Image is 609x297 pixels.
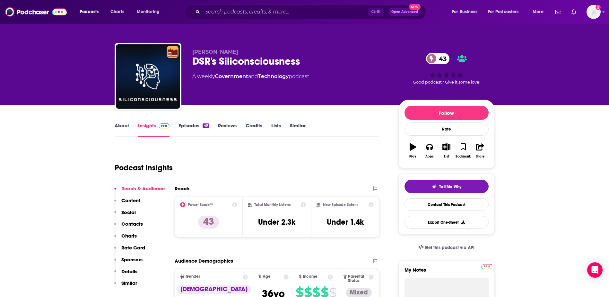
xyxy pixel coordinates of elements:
[114,256,143,268] button: Sponsors
[452,7,477,16] span: For Business
[432,53,450,64] span: 43
[346,288,372,297] div: Mixed
[114,268,137,280] button: Details
[114,280,137,292] button: Similar
[456,155,471,158] div: Bookmark
[192,49,238,55] span: [PERSON_NAME]
[178,122,209,137] a: Episodes49
[218,122,237,137] a: Reviews
[121,268,137,274] p: Details
[198,216,219,229] p: 43
[188,203,213,207] h2: Power Score™
[425,245,474,250] span: Get this podcast via API
[121,221,143,227] p: Contacts
[405,122,489,136] div: Rate
[368,8,383,16] span: Ctrl K
[215,73,248,79] a: Government
[254,203,291,207] h2: Total Monthly Listens
[159,123,170,129] img: Podchaser Pro
[121,280,137,286] p: Similar
[186,274,200,279] span: Gender
[271,122,281,137] a: Lists
[533,7,544,16] span: More
[121,209,136,215] p: Social
[481,263,492,269] a: Pro website
[405,267,489,278] label: My Notes
[114,221,143,233] button: Contacts
[323,203,358,207] h2: New Episode Listens
[426,53,450,64] a: 43
[596,5,601,10] svg: Add a profile image
[553,6,564,17] a: Show notifications dropdown
[263,274,271,279] span: Age
[303,274,318,279] span: Income
[327,217,364,227] h3: Under 1.4k
[348,274,368,283] span: Parental Status
[121,185,165,192] p: Reach & Audience
[488,7,519,16] span: For Podcasters
[191,4,432,19] div: Search podcasts, credits, & more...
[175,185,189,192] h2: Reach
[203,7,368,17] input: Search podcasts, credits, & more...
[587,262,603,278] div: Open Intercom Messenger
[114,185,165,197] button: Reach & Audience
[405,216,489,229] button: Export One-Sheet
[472,139,488,162] button: Share
[587,5,601,19] button: Show profile menu
[481,264,492,269] img: Podchaser Pro
[137,7,160,16] span: Monitoring
[413,80,480,85] span: Good podcast? Give it some love!
[409,4,421,10] span: New
[439,184,461,189] span: Tell Me Why
[405,139,421,162] button: Play
[203,123,209,128] div: 49
[398,49,495,89] div: 43Good podcast? Give it some love!
[413,240,480,256] a: Get this podcast via API
[444,155,449,158] div: List
[115,122,129,137] a: About
[431,184,437,189] img: tell me why sparkle
[192,73,309,80] div: A weekly podcast
[258,73,289,79] a: Technology
[484,7,528,17] button: open menu
[405,180,489,193] button: tell me why sparkleTell Me Why
[405,198,489,211] a: Contact This Podcast
[114,209,136,221] button: Social
[121,256,143,263] p: Sponsors
[290,122,306,137] a: Similar
[5,6,67,18] img: Podchaser - Follow, Share and Rate Podcasts
[114,197,140,209] button: Content
[116,44,180,109] img: DSR's Siliconsciousness
[405,106,489,120] button: Follow
[175,258,233,264] h2: Audience Demographics
[246,122,262,137] a: Credits
[114,233,137,245] button: Charts
[114,245,145,256] button: Rate Card
[569,6,579,17] a: Show notifications dropdown
[438,139,455,162] button: List
[110,7,124,16] span: Charts
[391,10,418,14] span: Open Advanced
[388,8,421,16] button: Open AdvancedNew
[455,139,472,162] button: Bookmark
[121,233,137,239] p: Charts
[115,163,173,173] h1: Podcast Insights
[121,245,145,251] p: Rate Card
[409,155,416,158] div: Play
[106,7,128,17] a: Charts
[476,155,484,158] div: Share
[448,7,485,17] button: open menu
[248,73,258,79] span: and
[177,285,251,294] div: [DEMOGRAPHIC_DATA]
[138,122,170,137] a: InsightsPodchaser Pro
[421,139,438,162] button: Apps
[587,5,601,19] img: User Profile
[587,5,601,19] span: Logged in as WE_Broadcast
[258,217,295,227] h3: Under 2.3k
[80,7,99,16] span: Podcasts
[425,155,434,158] div: Apps
[121,197,140,203] p: Content
[132,7,168,17] button: open menu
